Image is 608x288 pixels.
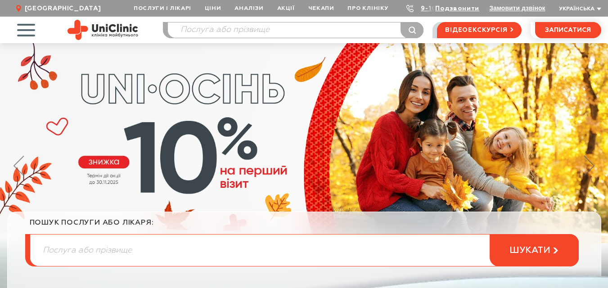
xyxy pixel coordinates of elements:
input: Послуга або прізвище [168,22,423,38]
button: Українська [557,6,601,13]
input: Послуга або прізвище [30,235,578,266]
button: Замовити дзвінок [489,4,545,12]
button: шукати [490,234,579,266]
span: шукати [509,245,550,256]
span: Українська [559,6,594,12]
span: записатися [545,27,591,33]
div: пошук послуги або лікаря: [30,218,579,234]
img: Uniclinic [68,20,138,40]
span: відеоекскурсія [445,22,507,38]
a: Подзвонити [435,5,479,12]
button: записатися [535,22,601,38]
a: відеоекскурсія [437,22,521,38]
span: [GEOGRAPHIC_DATA] [25,4,101,13]
a: 9-103 [421,5,441,12]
